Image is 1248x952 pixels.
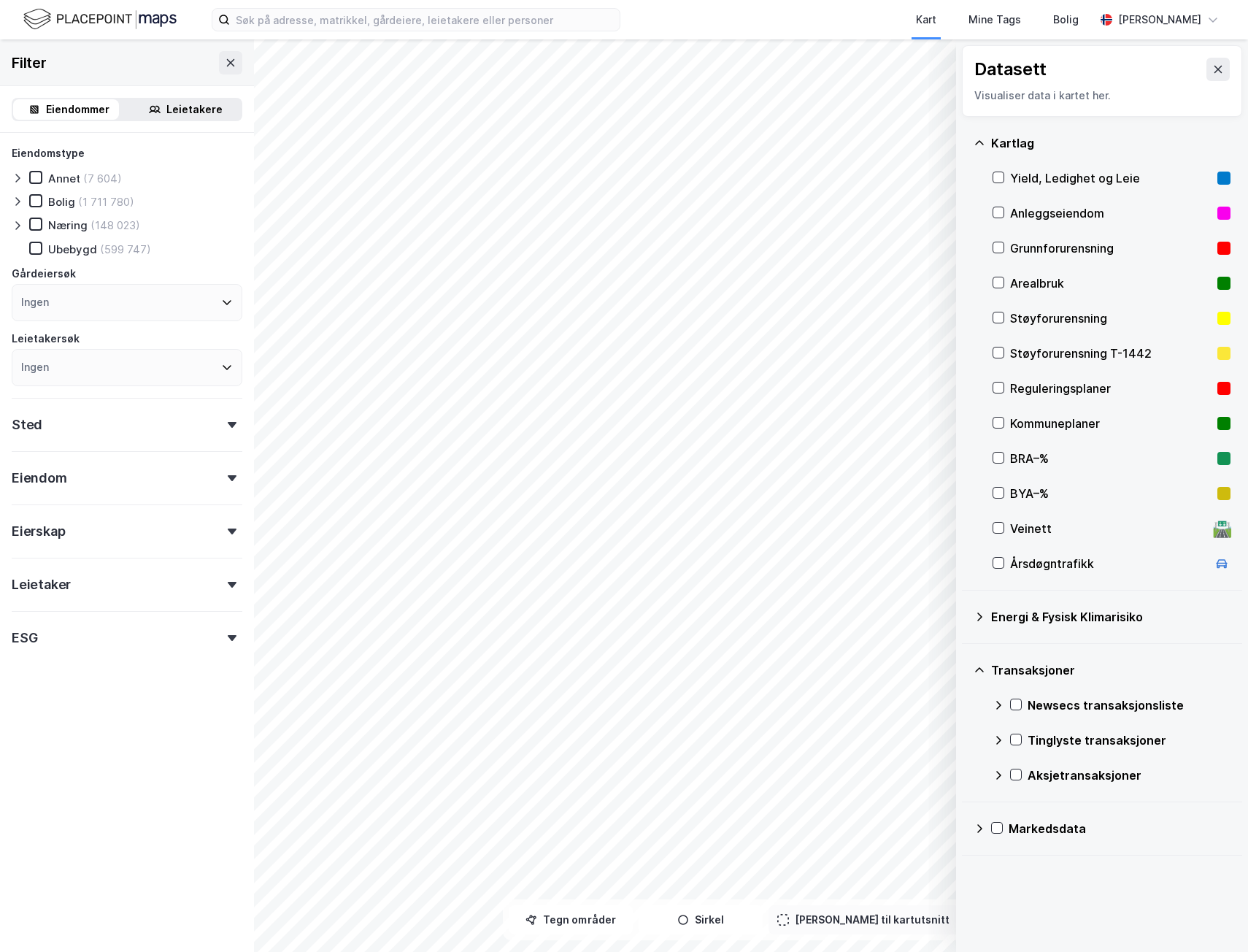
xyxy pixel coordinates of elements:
[991,661,1230,679] div: Transaksjoner
[991,134,1230,152] div: Kartlag
[1175,882,1248,952] iframe: Chat Widget
[968,11,1021,28] div: Mine Tags
[90,218,140,232] div: (148 023)
[48,195,75,209] div: Bolig
[12,629,37,647] div: ESG
[21,358,49,376] div: Ingen
[166,101,223,118] div: Leietakere
[12,330,80,348] div: Leietakersøk
[83,172,122,185] div: (7 604)
[1010,275,1212,292] div: Arealbruk
[795,911,950,929] div: [PERSON_NAME] til kartutsnitt
[991,608,1230,626] div: Energi & Fysisk Klimarisiko
[1010,204,1212,222] div: Anleggseiendom
[1028,696,1230,714] div: Newsecs transaksjonsliste
[916,11,936,28] div: Kart
[48,218,88,232] div: Næring
[12,469,67,487] div: Eiendom
[1010,555,1207,572] div: Årsdøgntrafikk
[12,523,65,540] div: Eierskap
[509,905,633,934] button: Tegn områder
[1010,485,1212,502] div: BYA–%
[1028,732,1230,749] div: Tinglyste transaksjoner
[12,416,42,434] div: Sted
[639,905,763,934] button: Sirkel
[1010,169,1212,187] div: Yield, Ledighet og Leie
[46,101,109,118] div: Eiendommer
[12,51,47,74] div: Filter
[230,9,620,31] input: Søk på adresse, matrikkel, gårdeiere, leietakere eller personer
[1010,520,1207,537] div: Veinett
[1010,345,1212,362] div: Støyforurensning T-1442
[48,172,80,185] div: Annet
[1010,239,1212,257] div: Grunnforurensning
[1010,450,1212,467] div: BRA–%
[12,145,85,162] div: Eiendomstype
[1010,415,1212,432] div: Kommuneplaner
[974,87,1230,104] div: Visualiser data i kartet her.
[12,265,76,283] div: Gårdeiersøk
[21,293,49,311] div: Ingen
[78,195,134,209] div: (1 711 780)
[1118,11,1201,28] div: [PERSON_NAME]
[100,242,151,256] div: (599 747)
[48,242,97,256] div: Ubebygd
[1010,310,1212,327] div: Støyforurensning
[1053,11,1079,28] div: Bolig
[12,576,71,594] div: Leietaker
[1028,767,1230,784] div: Aksjetransaksjoner
[974,58,1047,81] div: Datasett
[1010,380,1212,397] div: Reguleringsplaner
[1212,519,1232,538] div: 🛣️
[23,7,177,32] img: logo.f888ab2527a4732fd821a326f86c7f29.svg
[1009,820,1230,837] div: Markedsdata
